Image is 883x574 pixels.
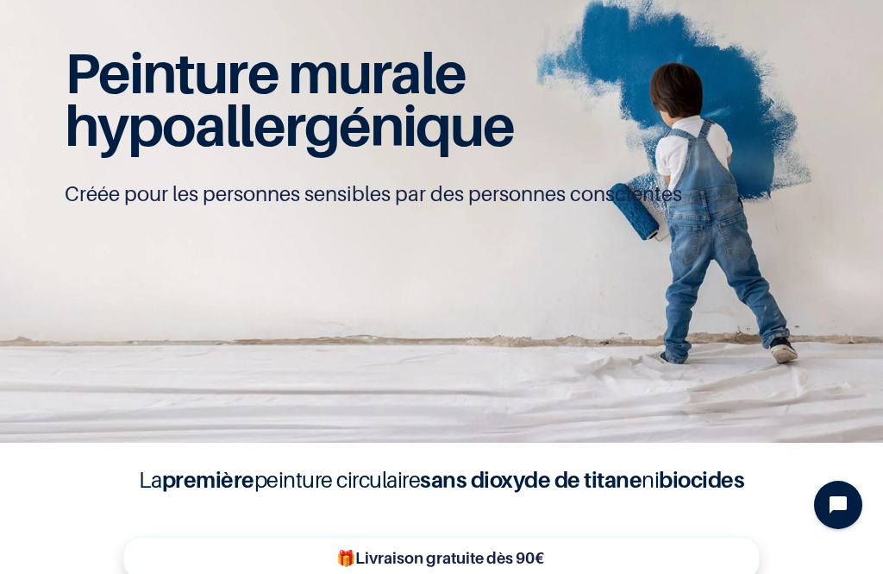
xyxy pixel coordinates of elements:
b: première [162,466,254,493]
b: 🎁Livraison gratuite dès 90€ [336,549,544,567]
b: sans dioxyde de titane [420,466,642,493]
b: biocides [659,466,744,493]
span: hypoallergénique [65,91,514,159]
span: Peinture murale [65,39,466,106]
p: Créée pour les personnes sensibles par des personnes conscientes [65,180,818,208]
h4: La peinture circulaire ni [97,464,786,496]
